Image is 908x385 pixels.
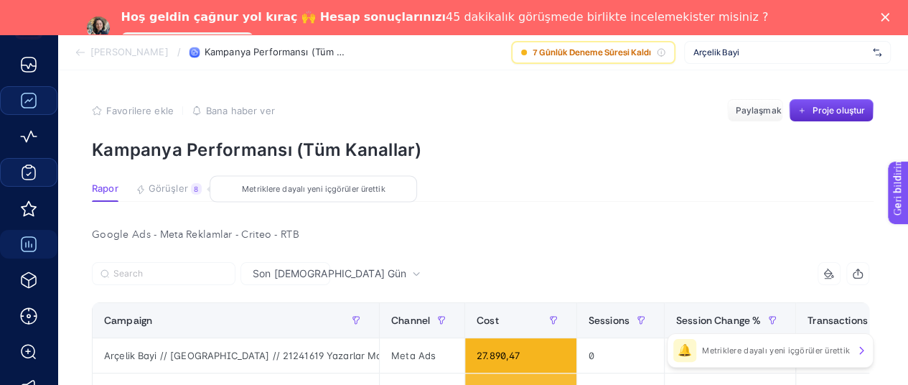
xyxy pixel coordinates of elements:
font: Hoş geldin çağnur yol kıraç 🙌 Hesap [121,10,360,24]
span: Cost [477,315,499,326]
font: Son [DEMOGRAPHIC_DATA] Gün [253,267,406,279]
font: Görüşler [149,182,188,194]
font: 🔔 [678,345,692,356]
font: Kampanya Performansı (Tüm Kanallar) [205,46,376,57]
span: Session Change % [676,315,761,326]
span: Campaign [104,315,152,326]
font: [PERSON_NAME] [90,46,169,57]
font: sonuçlarınızı [364,10,446,24]
div: 0 [577,338,664,373]
div: Arçelik Bayi // [GEOGRAPHIC_DATA] // 21241619 Yazarlar Mobilya Arçelik - ÇYK // [GEOGRAPHIC_DATA]... [93,338,379,373]
font: Proje oluştur [812,105,865,116]
img: Neslihan'ın profil resmi [87,17,110,40]
font: Metriklere dayalı yeni içgörüler ürettik [702,345,850,356]
span: Transactions [808,315,868,326]
font: 8 [194,185,198,193]
input: Search [113,269,227,279]
font: Metriklere dayalı yeni içgörüler ürettik [242,184,385,194]
div: 27.890,47 [465,338,576,373]
div: Meta Ads [380,338,464,373]
img: svg%3e [873,45,881,60]
font: Paylaşmak [735,105,781,116]
a: Bir Uzmanla Konuşun [121,32,253,50]
font: Kampanya Performansı (Tüm Kanallar) [92,139,421,160]
span: Channel [391,315,430,326]
button: Bana haber ver [192,105,275,116]
font: Google Ads - Meta Reklamlar - Criteo - RTB [92,230,299,240]
font: Bana haber ver [206,105,275,116]
font: Geri bildirim [9,4,66,15]
button: Proje oluştur [789,99,874,122]
font: ister misiniz ? [689,10,768,24]
font: Rapor [92,182,118,194]
span: Sessions [589,315,629,326]
font: Arçelik Bayi [693,47,739,57]
font: Favorilere ekle [106,105,174,116]
div: Kapalı [881,13,895,22]
div: 0 [665,338,795,373]
font: 7 Günlük Deneme Süresi Kaldı [533,47,651,57]
button: Favorilere ekle [92,105,174,116]
button: Paylaşmak [727,99,783,122]
font: / [177,46,181,57]
font: 45 dakikalık görüşmede birlikte incelemek [446,10,689,24]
